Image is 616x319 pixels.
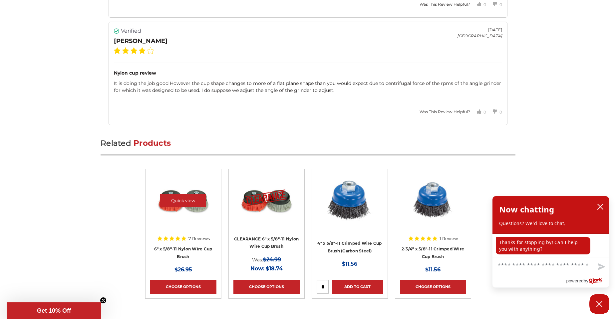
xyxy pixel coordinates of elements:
[499,203,554,216] h2: Now chatting
[483,110,486,115] span: 0
[470,104,486,120] button: Votes Up
[420,1,470,7] div: Was This Review Helpful?
[234,236,299,249] a: CLEARANCE 6" x 5/8"-11 Nylon Wire Cup Brush
[584,277,588,285] span: by
[402,246,464,259] a: 2-3/4" x 5/8"-11 Crimped Wire Cup Brush
[156,174,210,227] img: 6" x 5/8"-11 Nylon Wire Wheel Cup Brushes
[400,280,466,294] a: Choose Options
[492,196,609,288] div: olark chatbox
[233,280,300,294] a: Choose Options
[233,255,300,264] div: Was:
[122,47,129,54] label: 2 Stars
[400,174,466,237] a: 2-3/4" x 5/8"-11 Crimped Wire Cup Brush
[114,28,119,34] i: Verified user
[101,139,131,148] span: Related
[114,37,167,46] div: [PERSON_NAME]
[201,87,334,93] span: I do suppose we adjust the angle of the grinder to adjust.
[147,47,154,54] label: 5 Stars
[233,174,300,237] a: CLEARANCE 6" x 5/8"-11 Nylon Wire Cup Brush
[250,265,264,272] span: Now:
[160,194,206,207] a: Quick view
[332,280,383,294] a: Add to Cart
[240,174,293,227] img: CLEARANCE 6" x 5/8"-11 Nylon Wire Cup Brush
[114,80,501,93] span: It is doing the job good However the cup shape changes to more of a flat plane shape than you wou...
[492,234,609,257] div: chat
[589,294,609,314] button: Close Chatbox
[486,104,502,120] button: Votes Down
[566,277,583,285] span: powered
[139,47,146,54] label: 4 Stars
[440,236,458,241] span: 1 Review
[483,2,486,7] span: 0
[457,27,502,33] div: [DATE]
[420,109,470,115] div: Was This Review Helpful?
[323,174,376,227] img: 4" x 5/8"-11 Crimped Wire Cup Brush (Carbon Steel)
[188,236,210,241] span: 7 Reviews
[121,27,141,35] span: Verified
[457,33,502,39] div: [GEOGRAPHIC_DATA]
[496,237,590,254] p: Thanks for stopping by! Can I help you with anything?
[7,302,101,319] div: Get 10% OffClose teaser
[150,280,216,294] a: Choose Options
[114,47,121,54] label: 1 Star
[263,256,281,263] span: $24.99
[131,47,137,54] label: 3 Stars
[592,259,609,275] button: Send message
[499,2,502,7] span: 0
[566,275,609,287] a: Powered by Olark
[114,70,502,77] div: Nylon cup review
[174,266,192,273] span: $26.95
[317,241,382,253] a: 4" x 5/8"-11 Crimped Wire Cup Brush (Carbon Steel)
[499,220,602,227] p: Questions? We'd love to chat.
[100,297,107,304] button: Close teaser
[595,202,606,212] button: close chatbox
[134,139,171,148] span: Products
[317,174,383,237] a: 4" x 5/8"-11 Crimped Wire Cup Brush (Carbon Steel)
[499,110,502,115] span: 0
[37,307,71,314] span: Get 10% Off
[425,266,441,273] span: $11.56
[406,174,460,227] img: 2-3/4" x 5/8"-11 Crimped Wire Cup Brush
[266,265,283,272] span: $18.74
[342,261,357,267] span: $11.56
[154,246,212,259] a: 6" x 5/8"-11 Nylon Wire Cup Brush
[150,174,216,237] a: 6" x 5/8"-11 Nylon Wire Wheel Cup Brushes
